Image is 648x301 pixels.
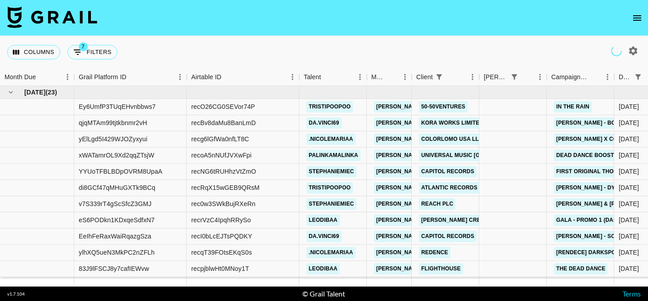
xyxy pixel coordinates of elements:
[374,166,567,177] a: [PERSON_NAME][EMAIL_ADDRESS][PERSON_NAME][DOMAIN_NAME]
[479,68,547,86] div: Booker
[554,263,607,274] a: The Dead Dance
[306,182,353,193] a: tristipoopoo
[306,166,356,177] a: stephaniemiec
[79,199,152,208] div: v7S339rT4gScSfcZ3GMJ
[419,263,463,274] a: Flighthouse
[7,291,25,297] div: v 1.7.104
[321,71,333,83] button: Sort
[306,247,355,258] a: .nicolemariaa
[7,45,60,59] button: Select columns
[187,68,299,86] div: Airtable ID
[554,117,646,129] a: [PERSON_NAME] - Born to Fly
[419,231,477,242] a: Capitol Records
[419,166,477,177] a: Capitol Records
[191,183,260,192] div: recRqX15wGEB9QRsM
[306,198,356,210] a: stephaniemiec
[302,289,345,298] div: © Grail Talent
[191,199,256,208] div: rec0w3SWkBujRXeRn
[619,232,639,241] div: 9/16/2025
[433,71,445,83] button: Show filters
[554,150,634,161] a: Dead Dance Boost Code
[619,248,639,257] div: 9/17/2025
[551,68,588,86] div: Campaign (Type)
[374,134,567,145] a: [PERSON_NAME][EMAIL_ADDRESS][PERSON_NAME][DOMAIN_NAME]
[619,183,639,192] div: 9/15/2025
[419,182,489,193] a: Atlantic Records US
[299,68,367,86] div: Talent
[306,150,360,161] a: palinkamalinka
[221,71,234,83] button: Sort
[79,232,151,241] div: EeIhFeRaxWaiRqazgSza
[619,199,639,208] div: 9/15/2025
[191,68,221,86] div: Airtable ID
[191,232,252,241] div: recI0bLcEJTsPQDKY
[466,70,479,84] button: Menu
[79,151,154,160] div: xWATamrOL9Xd2qqZTsjW
[374,101,567,112] a: [PERSON_NAME][EMAIL_ADDRESS][PERSON_NAME][DOMAIN_NAME]
[554,182,627,193] a: [PERSON_NAME] - Dying
[67,45,117,59] button: Show filters
[306,215,340,226] a: leodibaa
[191,135,249,144] div: recg6lGfWa0nfLT8C
[412,68,479,86] div: Client
[588,71,601,83] button: Sort
[419,215,572,226] a: [PERSON_NAME] Creative KK ([GEOGRAPHIC_DATA])
[191,216,251,225] div: recrVzC4IpqhRRySo
[74,68,187,86] div: Grail Platform ID
[374,215,567,226] a: [PERSON_NAME][EMAIL_ADDRESS][PERSON_NAME][DOMAIN_NAME]
[306,134,355,145] a: .nicolemariaa
[79,102,156,111] div: Ey6UmfP3TUqEHvnbbws7
[484,68,508,86] div: [PERSON_NAME]
[619,102,639,111] div: 9/7/2025
[79,118,147,127] div: qjqMTAm99tjtkbnmr2vH
[619,167,639,176] div: 9/10/2025
[416,68,433,86] div: Client
[386,71,398,83] button: Sort
[419,247,450,258] a: redence
[286,70,299,84] button: Menu
[398,70,412,84] button: Menu
[419,134,485,145] a: COLORLOMO USA LLC
[619,118,639,127] div: 9/9/2025
[126,71,139,83] button: Sort
[306,101,353,112] a: tristipoopoo
[7,6,97,28] img: Grail Talent
[306,231,342,242] a: da.vinci69
[374,117,567,129] a: [PERSON_NAME][EMAIL_ADDRESS][PERSON_NAME][DOMAIN_NAME]
[547,68,614,86] div: Campaign (Type)
[508,71,521,83] div: 1 active filter
[306,263,340,274] a: leodibaa
[45,88,57,97] span: ( 23 )
[79,42,88,51] span: 7
[24,88,45,97] span: [DATE]
[419,101,468,112] a: 50-50ventures
[61,70,74,84] button: Menu
[622,289,641,298] a: Terms
[191,102,255,111] div: recO26CG0SEVor74P
[4,68,36,86] div: Month Due
[4,86,17,99] button: hide children
[419,117,486,129] a: KORA WORKS LIMITED
[353,70,367,84] button: Menu
[191,118,256,127] div: recBv8daMu8BanLmD
[601,70,614,84] button: Menu
[632,71,644,83] div: 1 active filter
[79,248,155,257] div: ylhXQ5ueN3MkPC2nZFLh
[304,68,321,86] div: Talent
[374,231,567,242] a: [PERSON_NAME][EMAIL_ADDRESS][PERSON_NAME][DOMAIN_NAME]
[521,71,533,83] button: Sort
[79,216,155,225] div: eS6PODkn1KDxqeSdfxN7
[79,167,162,176] div: YYUoTFBLBDpOVRM8UpaA
[79,135,147,144] div: yElLgd5I429WJOZyxyui
[36,71,49,83] button: Sort
[419,198,455,210] a: Reach PLC
[554,101,592,112] a: In the rain
[79,68,126,86] div: Grail Platform ID
[619,135,639,144] div: 9/9/2025
[306,117,342,129] a: da.vinci69
[79,264,149,273] div: 83J9lFSCJ8y7cafIEWvw
[191,151,252,160] div: recoA5nNUfJVXwFpi
[554,166,631,177] a: first original thought
[433,71,445,83] div: 1 active filter
[632,71,644,83] button: Show filters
